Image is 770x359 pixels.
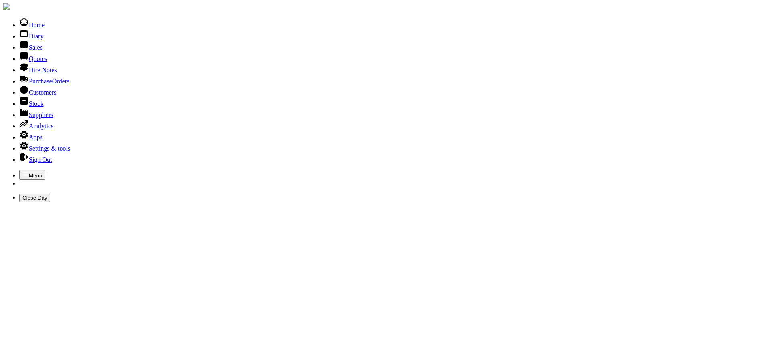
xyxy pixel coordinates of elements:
[3,3,10,10] img: companylogo.jpg
[19,96,767,107] li: Stock
[19,145,70,152] a: Settings & tools
[19,63,767,74] li: Hire Notes
[19,89,56,96] a: Customers
[19,55,47,62] a: Quotes
[19,78,69,85] a: PurchaseOrders
[19,100,43,107] a: Stock
[19,194,50,202] button: Close Day
[19,33,43,40] a: Diary
[19,170,45,180] button: Menu
[19,67,57,73] a: Hire Notes
[19,107,767,119] li: Suppliers
[19,134,43,141] a: Apps
[19,156,52,163] a: Sign Out
[19,40,767,51] li: Sales
[19,111,53,118] a: Suppliers
[19,22,45,28] a: Home
[19,123,53,129] a: Analytics
[19,44,43,51] a: Sales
